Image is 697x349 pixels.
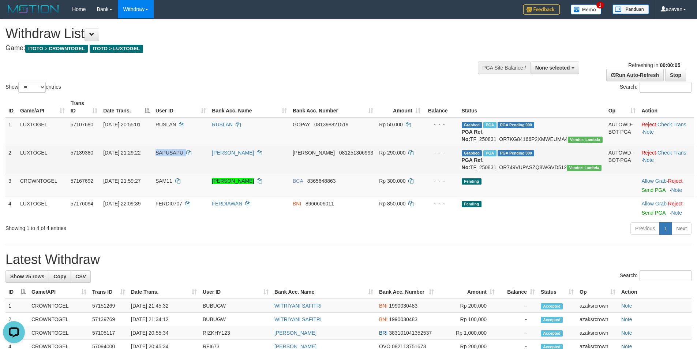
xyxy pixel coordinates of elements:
[103,122,140,127] span: [DATE] 20:55:01
[376,97,423,118] th: Amount: activate to sort column ascending
[671,187,682,193] a: Note
[612,4,649,14] img: panduan.png
[498,299,538,313] td: -
[541,330,563,337] span: Accepted
[89,313,128,326] td: 57139769
[621,316,632,322] a: Note
[17,97,68,118] th: Game/API: activate to sort column ascending
[498,122,534,128] span: PGA Pending
[128,285,200,299] th: Date Trans.: activate to sort column ascending
[339,150,373,156] span: Copy 081251306993 to clipboard
[641,187,665,193] a: Send PGA
[568,137,603,143] span: Vendor URL: https://order7.1velocity.biz
[53,274,66,279] span: Copy
[577,313,618,326] td: azaksrcrown
[535,65,570,71] span: None selected
[638,118,694,146] td: · ·
[274,330,316,336] a: [PERSON_NAME]
[426,177,456,185] div: - - -
[462,201,481,207] span: Pending
[577,285,618,299] th: Op: activate to sort column ascending
[5,26,457,41] h1: Withdraw List
[71,150,93,156] span: 57139380
[379,178,405,184] span: Rp 300.000
[100,97,153,118] th: Date Trans.: activate to sort column descending
[307,178,336,184] span: Copy 8365648863 to clipboard
[621,330,632,336] a: Note
[379,201,405,207] span: Rp 850.000
[5,197,17,219] td: 4
[671,222,692,235] a: Next
[641,178,666,184] a: Allow Grab
[641,150,656,156] a: Reject
[379,330,387,336] span: BRI
[103,178,140,184] span: [DATE] 21:59:27
[5,4,61,15] img: MOTION_logo.png
[5,146,17,174] td: 2
[293,178,303,184] span: BCA
[659,222,672,235] a: 1
[379,150,405,156] span: Rp 290.000
[212,150,254,156] a: [PERSON_NAME]
[17,118,68,146] td: LUXTOGEL
[498,150,534,156] span: PGA Pending
[437,326,498,340] td: Rp 1,000,000
[293,201,301,207] span: BNI
[290,97,376,118] th: Bank Acc. Number: activate to sort column ascending
[437,313,498,326] td: Rp 100,000
[209,97,290,118] th: Bank Acc. Name: activate to sort column ascending
[17,146,68,174] td: LUXTOGEL
[628,62,680,68] span: Refreshing in:
[538,285,577,299] th: Status: activate to sort column ascending
[641,122,656,127] a: Reject
[641,210,665,216] a: Send PGA
[17,197,68,219] td: LUXTOGEL
[483,150,496,156] span: Marked by azaksrlux
[128,313,200,326] td: [DATE] 21:34:12
[5,285,29,299] th: ID: activate to sort column descending
[641,201,666,207] a: Allow Grab
[155,122,176,127] span: RUSLAN
[5,45,457,52] h4: Game:
[531,62,579,74] button: None selected
[17,174,68,197] td: CROWNTOGEL
[640,270,692,281] input: Search:
[571,4,602,15] img: Button%20Memo.svg
[389,330,432,336] span: Copy 383101041352537 to clipboard
[483,122,496,128] span: Marked by azaksrlux
[71,122,93,127] span: 57107680
[10,274,44,279] span: Show 25 rows
[379,303,387,309] span: BNI
[638,97,694,118] th: Action
[200,326,271,340] td: RIZKHY123
[459,118,606,146] td: TF_250831_OR7KG84166P2XMWEUMA4
[29,299,89,313] td: CROWNTOGEL
[478,62,531,74] div: PGA Site Balance /
[5,118,17,146] td: 1
[462,178,481,185] span: Pending
[155,178,172,184] span: SAM11
[155,201,182,207] span: FERDI0707
[665,69,686,81] a: Stop
[426,121,456,128] div: - - -
[437,285,498,299] th: Amount: activate to sort column ascending
[212,201,242,207] a: FERDIAWAN
[638,174,694,197] td: ·
[459,97,606,118] th: Status
[577,299,618,313] td: azaksrcrown
[640,82,692,93] input: Search:
[668,201,683,207] a: Reject
[271,285,376,299] th: Bank Acc. Name: activate to sort column ascending
[25,45,88,53] span: ITOTO > CROWNTOGEL
[18,82,46,93] select: Showentries
[29,313,89,326] td: CROWNTOGEL
[618,285,692,299] th: Action
[606,118,639,146] td: AUTOWD-BOT-PGA
[498,285,538,299] th: Balance: activate to sort column ascending
[293,122,310,127] span: GOPAY
[274,303,322,309] a: WITRIYANI SAFITRI
[71,201,93,207] span: 57176094
[630,222,660,235] a: Previous
[75,274,86,279] span: CSV
[89,299,128,313] td: 57151269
